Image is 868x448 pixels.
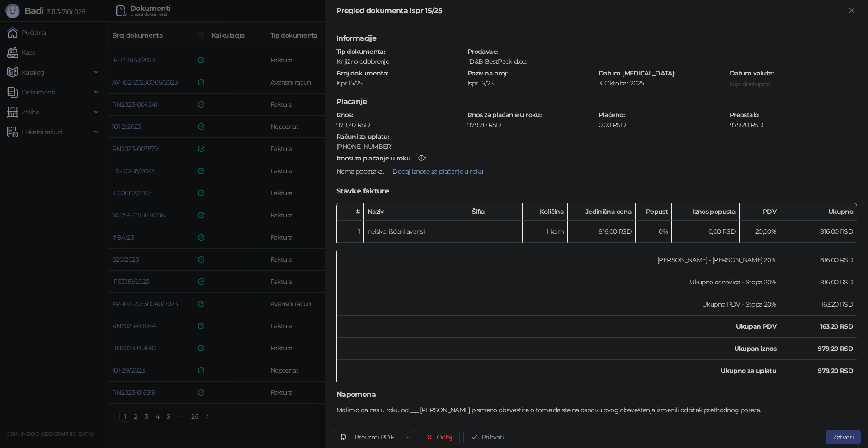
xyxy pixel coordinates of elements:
[780,249,857,271] td: 816,00 RSD
[636,221,672,243] td: 0%
[598,121,727,129] div: 0,00 RSD
[730,69,774,77] strong: Datum valute :
[337,221,364,243] td: 1
[336,47,385,56] strong: Tip dokumenta :
[336,142,857,151] div: [PHONE_NUMBER]
[721,367,776,375] strong: Ukupno za uplatu
[336,167,383,175] span: Nema podataka
[335,57,465,66] div: Knjižno odobrenje
[368,226,464,236] div: neiskorišćeni avansi
[672,221,740,243] td: 0,00 RSD
[820,322,853,330] strong: 163,20 RSD
[846,5,857,16] button: Zatvori
[730,111,759,119] strong: Preostalo :
[364,203,468,221] th: Naziv
[354,433,394,441] div: Preuzmi PDF
[523,203,568,221] th: Količina
[337,203,364,221] th: #
[467,79,594,87] div: Ispr 15/25
[336,96,857,107] h5: Plaćanje
[385,164,490,179] button: Dodaj iznose za plaćanje u roku
[336,389,857,400] h5: Napomena
[523,221,568,243] td: 1 kom
[729,121,858,129] div: 979,20 RSD
[336,132,389,141] strong: Računi za uplatu :
[463,430,511,444] button: Prihvati
[468,203,523,221] th: Šifra
[467,47,497,56] strong: Prodavac :
[636,203,672,221] th: Popust
[337,293,780,316] td: Ukupno PDV - Stopa 20%
[335,406,764,414] div: Molimo da nas u roku od ___ [PERSON_NAME] pismeno obavestite o tome da ste na osnovu ovog obavešt...
[419,430,460,444] button: Odbij
[826,430,861,444] button: Zatvori
[467,111,541,119] strong: Iznos za plaćanje u roku :
[336,186,857,197] h5: Stavke fakture
[736,322,776,330] strong: Ukupan PDV
[730,80,770,88] span: Nije dostupno
[818,344,853,353] strong: 979,20 RSD
[598,79,727,87] div: 3. Oktobar 2025.
[672,203,740,221] th: Iznos popusta
[818,367,853,375] strong: 979,20 RSD
[780,203,857,221] th: Ukupno
[337,271,780,293] td: Ukupno osnovica - Stopa 20%
[336,69,388,77] strong: Broj dokumenta :
[467,57,857,66] div: "D&B BestPack"d.o.o
[599,69,675,77] strong: Datum [MEDICAL_DATA] :
[780,271,857,293] td: 816,00 RSD
[734,344,776,353] strong: Ukupan iznos
[405,434,411,440] span: ellipsis
[780,221,857,243] td: 816,00 RSD
[740,203,780,221] th: PDV
[336,155,410,161] div: Iznosi za plaćanje u roku
[568,203,636,221] th: Jedinična cena
[336,154,426,162] strong: :
[335,79,465,87] div: Ispr 15/25
[336,5,846,16] div: Pregled dokumenta Ispr 15/25
[467,121,596,129] div: 979,20 RSD
[337,249,780,271] td: [PERSON_NAME] - [PERSON_NAME] 20%
[568,221,636,243] td: 816,00 RSD
[335,164,858,179] div: .
[335,121,465,129] div: 979,20 RSD
[599,111,624,119] strong: Plaćeno :
[336,33,857,44] h5: Informacije
[333,430,401,444] a: Preuzmi PDF
[780,293,857,316] td: 163,20 RSD
[755,227,776,236] span: 20,00 %
[467,69,507,77] strong: Poziv na broj :
[336,111,353,119] strong: Iznos :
